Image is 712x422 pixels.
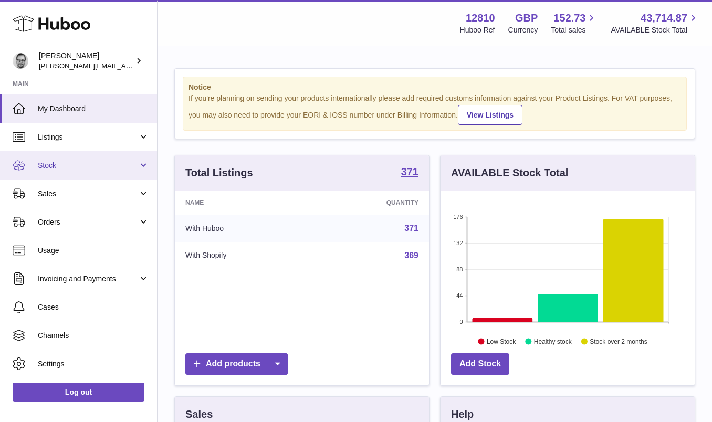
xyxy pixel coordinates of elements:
[312,191,429,215] th: Quantity
[611,11,699,35] a: 43,714.87 AVAILABLE Stock Total
[456,266,463,272] text: 88
[453,240,463,246] text: 132
[175,242,312,269] td: With Shopify
[401,166,418,177] strong: 371
[39,51,133,71] div: [PERSON_NAME]
[459,319,463,325] text: 0
[38,132,138,142] span: Listings
[185,353,288,375] a: Add products
[38,274,138,284] span: Invoicing and Payments
[38,161,138,171] span: Stock
[458,105,522,125] a: View Listings
[466,11,495,25] strong: 12810
[104,66,113,75] img: tab_keywords_by_traffic_grey.svg
[189,82,681,92] strong: Notice
[189,93,681,125] div: If you're planning on sending your products internationally please add required customs informati...
[551,11,598,35] a: 152.73 Total sales
[29,17,51,25] div: v 4.0.25
[116,67,177,74] div: Keywords by Traffic
[590,337,647,345] text: Stock over 2 months
[17,17,25,25] img: logo_orange.svg
[38,359,149,369] span: Settings
[17,27,25,36] img: website_grey.svg
[13,383,144,402] a: Log out
[38,302,149,312] span: Cases
[38,331,149,341] span: Channels
[38,189,138,199] span: Sales
[185,407,213,421] h3: Sales
[38,217,138,227] span: Orders
[175,215,312,242] td: With Huboo
[175,191,312,215] th: Name
[553,11,585,25] span: 152.73
[460,25,495,35] div: Huboo Ref
[40,67,94,74] div: Domain Overview
[401,166,418,179] a: 371
[185,166,253,180] h3: Total Listings
[508,25,538,35] div: Currency
[551,25,598,35] span: Total sales
[39,61,211,70] span: [PERSON_NAME][EMAIL_ADDRESS][DOMAIN_NAME]
[13,53,28,69] img: alex@digidistiller.com
[641,11,687,25] span: 43,714.87
[534,337,572,345] text: Healthy stock
[515,11,538,25] strong: GBP
[487,337,516,345] text: Low Stock
[611,25,699,35] span: AVAILABLE Stock Total
[451,166,568,180] h3: AVAILABLE Stock Total
[451,407,474,421] h3: Help
[453,214,463,220] text: 176
[451,353,509,375] a: Add Stock
[38,246,149,256] span: Usage
[404,224,418,233] a: 371
[28,66,37,75] img: tab_domain_overview_orange.svg
[27,27,116,36] div: Domain: [DOMAIN_NAME]
[456,292,463,299] text: 44
[38,104,149,114] span: My Dashboard
[404,251,418,260] a: 369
